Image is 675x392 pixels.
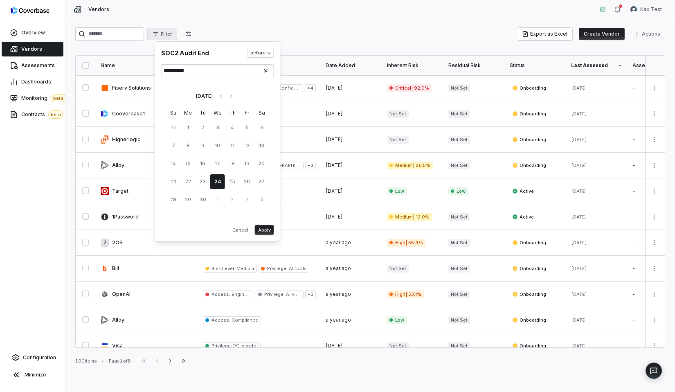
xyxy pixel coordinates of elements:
button: 9 [196,138,210,153]
button: Go to next month [225,90,237,102]
h3: SOC2 Audit End [161,49,247,57]
button: Go to previous month [214,90,227,102]
button: 4 [225,120,240,135]
button: 27 [254,174,269,189]
button: Apply [255,225,274,235]
button: 20 [254,156,269,171]
button: 22 [181,174,196,189]
th: Saturday [254,108,269,117]
th: Tuesday [196,108,210,117]
button: 30 [196,192,210,207]
button: 7 [166,138,181,153]
th: Sunday [166,108,181,117]
button: 23 [196,174,210,189]
button: 25 [225,174,240,189]
button: 1 [181,120,196,135]
button: Cancel [229,225,252,235]
th: Monday [181,108,196,117]
button: 1 [210,192,225,207]
button: 8 [181,138,196,153]
div: [DATE] [196,93,213,99]
th: Friday [240,108,254,117]
button: 2 [196,120,210,135]
button: 19 [240,156,254,171]
button: 2 [225,192,240,207]
button: 17 [210,156,225,171]
button: 11 [225,138,240,153]
button: 16 [196,156,210,171]
button: 21 [166,174,181,189]
button: 3 [210,120,225,135]
button: 4 [254,192,269,207]
button: 5 [240,120,254,135]
button: 24 [210,174,225,189]
button: 12 [240,138,254,153]
button: 31 [166,120,181,135]
th: Wednesday [210,108,225,117]
th: Thursday [225,108,240,117]
button: 14 [166,156,181,171]
button: 13 [254,138,269,153]
button: 10 [210,138,225,153]
button: 28 [166,192,181,207]
button: 26 [240,174,254,189]
button: 6 [254,120,269,135]
button: 18 [225,156,240,171]
button: 15 [181,156,196,171]
button: 29 [181,192,196,207]
button: 3 [240,192,254,207]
